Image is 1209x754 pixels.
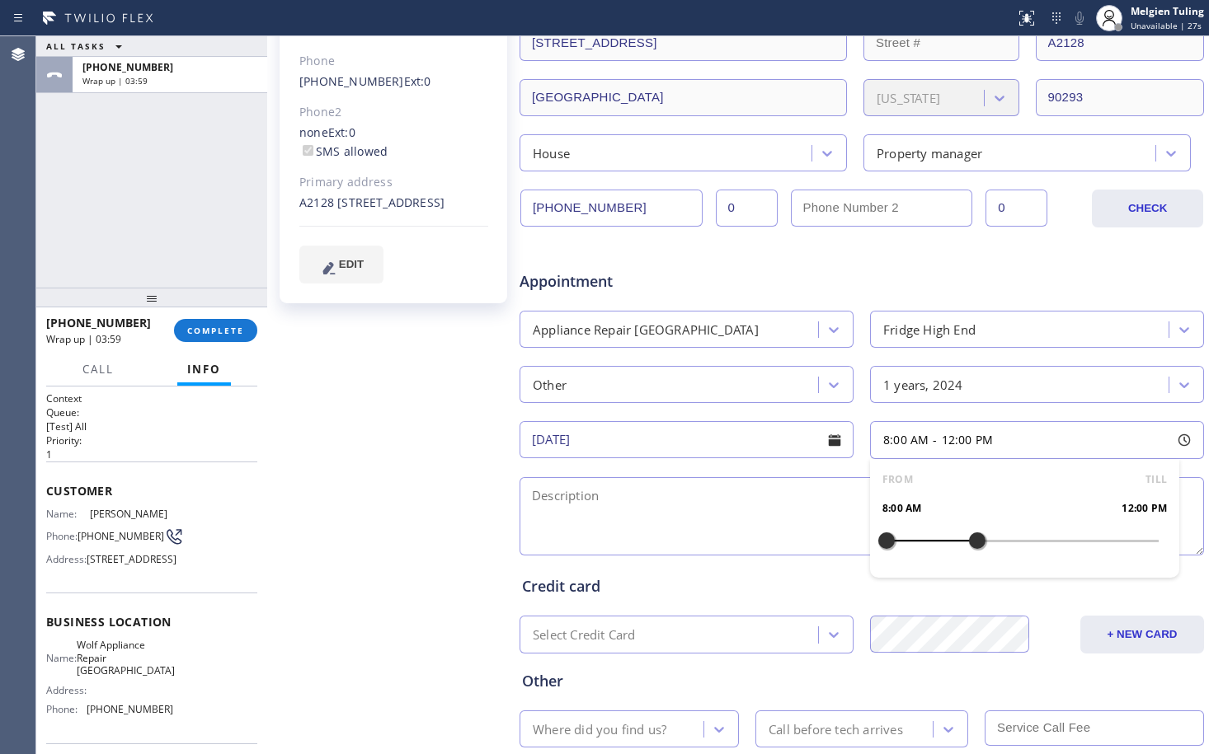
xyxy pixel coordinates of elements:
h2: Priority: [46,433,257,447]
span: 12:00 PM [942,432,994,447]
span: [PHONE_NUMBER] [87,703,173,715]
span: COMPLETE [187,325,244,336]
input: Ext. 2 [986,190,1047,227]
input: Apt. # [1036,24,1205,61]
span: Call [82,362,114,377]
h1: Context [46,391,257,405]
input: Ext. [716,190,778,227]
p: 1 [46,447,257,461]
button: COMPLETE [174,319,257,342]
div: Other [522,670,1202,692]
span: [STREET_ADDRESS] [87,553,176,565]
p: [Test] All [46,419,257,433]
span: Customer [46,483,257,499]
span: EDIT [339,258,364,270]
span: 8:00 AM [883,432,929,447]
span: 8:00 AM [882,500,921,517]
span: TILL [1145,471,1167,488]
span: FROM [882,471,913,488]
span: Phone: [46,703,87,715]
span: Info [187,362,221,377]
span: [PHONE_NUMBER] [46,315,151,330]
input: ZIP [1036,79,1205,116]
div: Phone [299,52,488,71]
button: Call [73,354,124,386]
button: CHECK [1092,190,1203,227]
div: Credit card [522,575,1202,597]
span: Wrap up | 03:59 [46,332,121,346]
div: Select Credit Card [533,625,636,644]
span: Business location [46,614,257,630]
span: Appointment [520,270,746,293]
span: Address: [46,684,90,696]
span: Name: [46,508,90,520]
button: ALL TASKS [36,36,139,56]
div: Call before tech arrives [769,719,903,738]
input: SMS allowed [303,145,313,156]
span: Wrap up | 03:59 [82,75,148,87]
div: Fridge High End [883,320,976,339]
span: [PERSON_NAME] [90,508,172,520]
button: Mute [1068,7,1091,30]
div: Other [533,375,567,394]
a: [PHONE_NUMBER] [299,73,404,89]
input: Phone Number [520,190,703,227]
input: Address [520,24,847,61]
input: Street # [863,24,1019,61]
span: Ext: 0 [404,73,431,89]
input: Phone Number 2 [791,190,973,227]
div: Where did you find us? [533,719,666,738]
div: none [299,124,488,162]
h2: Queue: [46,405,257,419]
label: SMS allowed [299,143,388,159]
input: City [520,79,847,116]
span: Phone: [46,530,78,542]
span: Unavailable | 27s [1131,20,1202,31]
span: Address: [46,553,87,565]
input: Service Call Fee [985,710,1204,746]
span: ALL TASKS [46,40,106,52]
span: Wolf Appliance Repair [GEOGRAPHIC_DATA] [77,639,175,677]
span: [PHONE_NUMBER] [82,60,173,74]
button: Info [177,354,231,386]
div: House [533,143,570,162]
span: [PHONE_NUMBER] [78,530,164,542]
div: Melgien Tuling [1131,4,1204,18]
button: + NEW CARD [1080,616,1204,653]
span: Name: [46,652,77,664]
span: - [933,432,937,447]
label: Emails allowed [299,22,401,38]
div: Property manager [877,143,982,162]
div: 1 years, 2024 [883,375,963,394]
input: - choose date - [520,421,854,458]
button: EDIT [299,246,383,283]
span: Ext: 0 [328,124,355,140]
div: Appliance Repair [GEOGRAPHIC_DATA] [533,320,759,339]
div: Phone2 [299,103,488,122]
span: 12:00 PM [1122,500,1167,517]
div: Primary address [299,173,488,192]
div: A2128 [STREET_ADDRESS] [299,194,488,213]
